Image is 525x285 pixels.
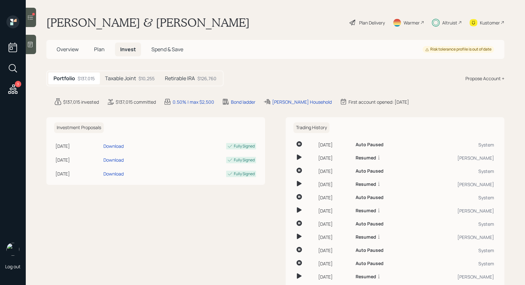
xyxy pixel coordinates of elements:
div: System [419,168,494,175]
div: Fully Signed [234,157,255,163]
div: $137,015 invested [63,99,99,105]
div: [PERSON_NAME] [419,273,494,280]
div: Download [103,170,124,177]
h5: Taxable Joint [105,75,136,81]
div: [DATE] [318,234,351,241]
div: System [419,221,494,227]
div: [DATE] [318,207,351,214]
div: 0.50% | max $2,500 [173,99,214,105]
h1: [PERSON_NAME] & [PERSON_NAME] [46,15,250,30]
h6: Auto Paused [356,221,384,227]
div: 3 [15,81,21,87]
img: treva-nostdahl-headshot.png [6,243,19,256]
div: [DATE] [318,194,351,201]
div: Download [103,157,124,163]
div: [DATE] [318,221,351,227]
div: $137,015 committed [116,99,156,105]
span: Overview [57,46,79,53]
h6: Resumed [356,234,376,240]
div: Log out [5,263,21,270]
h6: Resumed [356,274,376,280]
h6: Auto Paused [356,142,384,147]
h6: Resumed [356,155,376,161]
h5: Portfolio [53,75,75,81]
div: Altruist [442,19,457,26]
div: [PERSON_NAME] Household [272,99,332,105]
div: System [419,194,494,201]
div: [DATE] [55,170,101,177]
div: System [419,260,494,267]
span: Invest [120,46,136,53]
div: System [419,247,494,254]
h6: Auto Paused [356,261,384,266]
h6: Auto Paused [356,168,384,174]
div: Download [103,143,124,149]
div: Plan Delivery [359,19,385,26]
h6: Resumed [356,208,376,214]
div: [DATE] [318,168,351,175]
h6: Auto Paused [356,195,384,200]
h6: Resumed [356,182,376,187]
div: [PERSON_NAME] [419,155,494,161]
h6: Investment Proposals [54,122,104,133]
div: Fully Signed [234,143,255,149]
h6: Auto Paused [356,248,384,253]
div: [DATE] [55,157,101,163]
div: Propose Account + [465,75,504,82]
div: Fully Signed [234,171,255,177]
div: Warmer [404,19,420,26]
div: [DATE] [318,181,351,188]
div: Risk tolerance profile is out of date [425,47,492,52]
div: Kustomer [480,19,500,26]
div: [DATE] [318,247,351,254]
div: [DATE] [318,273,351,280]
div: [PERSON_NAME] [419,207,494,214]
h5: Retirable IRA [165,75,195,81]
div: [DATE] [318,260,351,267]
h6: Trading History [293,122,329,133]
div: [DATE] [55,143,101,149]
div: [DATE] [318,155,351,161]
div: $137,015 [78,75,95,82]
div: First account opened: [DATE] [348,99,409,105]
div: $126,760 [197,75,216,82]
span: Spend & Save [151,46,183,53]
div: [PERSON_NAME] [419,234,494,241]
div: [DATE] [318,141,351,148]
div: System [419,141,494,148]
div: $10,255 [138,75,155,82]
span: Plan [94,46,105,53]
div: [PERSON_NAME] [419,181,494,188]
div: Bond ladder [231,99,255,105]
